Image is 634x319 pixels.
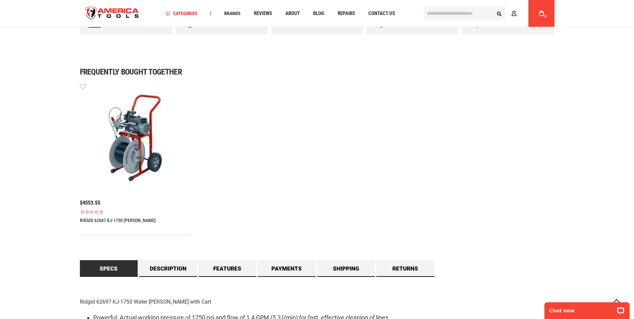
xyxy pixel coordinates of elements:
a: Returns [376,260,434,277]
a: Contact Us [365,9,398,18]
span: Ridgid 62697 KJ-1750 Water [PERSON_NAME] with Cart [80,299,211,305]
span: Categories [165,11,198,16]
button: Search [493,7,506,20]
h1: Frequently bought together [80,68,554,76]
span: 0 [545,14,547,18]
img: America Tools [80,1,145,26]
span: $4553.55 [80,200,100,206]
a: Features [199,260,257,277]
a: store logo [80,1,145,26]
span: Blog [313,11,324,16]
a: RIDGID 62687 KJ-1750 [PERSON_NAME] [80,218,156,223]
a: Repairs [335,9,358,18]
a: Description [139,260,197,277]
a: About [282,9,303,18]
span: About [285,11,300,16]
a: Blog [310,9,327,18]
a: Shipping [317,260,375,277]
a: Specs [80,260,138,277]
span: Brands [224,11,241,16]
a: Reviews [251,9,275,18]
span: Contact Us [368,11,395,16]
a: Categories [162,9,201,18]
a: Payments [258,260,316,277]
iframe: LiveChat chat widget [540,298,634,319]
a: Brands [221,9,244,18]
span: Repairs [338,11,355,16]
span: Reviews [254,11,272,16]
span: Rated 0.0 out of 5 stars 0 reviews [80,209,191,214]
